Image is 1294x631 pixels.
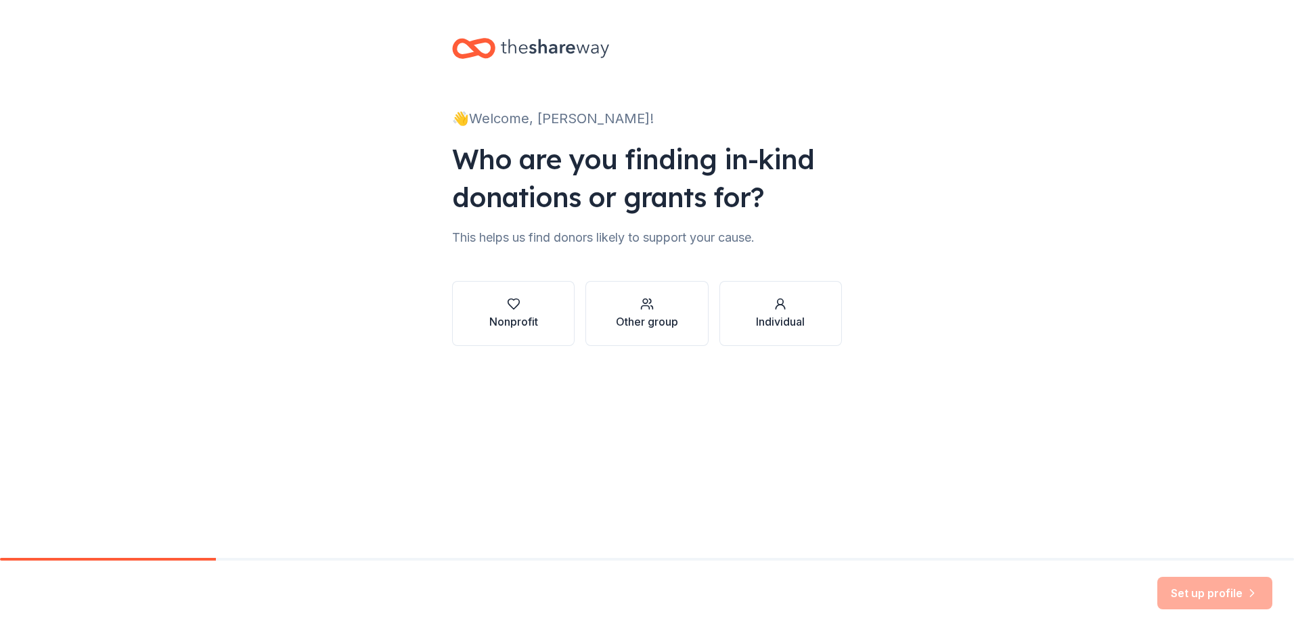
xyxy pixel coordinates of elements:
button: Other group [585,281,708,346]
div: Who are you finding in-kind donations or grants for? [452,140,842,216]
button: Nonprofit [452,281,575,346]
button: Individual [719,281,842,346]
div: This helps us find donors likely to support your cause. [452,227,842,248]
div: Nonprofit [489,313,538,330]
div: Individual [756,313,805,330]
div: Other group [616,313,678,330]
div: 👋 Welcome, [PERSON_NAME]! [452,108,842,129]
